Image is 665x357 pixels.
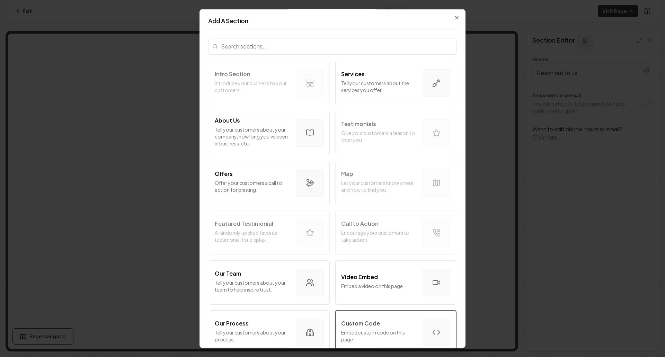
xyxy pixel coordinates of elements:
[335,61,456,105] button: ServicesTell your customers about the services you offer.
[215,279,291,293] p: Tell your customers about your team to help inspire trust.
[335,260,456,305] button: Video EmbedEmbed a video on this page.
[209,111,330,155] button: About UsTell your customers about your company, how long you've been in business, etc.
[215,179,291,193] p: Offer your customers a call to action for printing.
[209,310,330,355] button: Our ProcessTell your customers about your process.
[208,38,457,55] input: Search sections...
[209,161,330,205] button: OffersOffer your customers a call to action for printing.
[208,18,457,24] h2: Add A Section
[341,70,365,78] p: Services
[215,116,240,125] p: About Us
[341,329,417,343] p: Embed custom code on this page.
[215,319,249,328] p: Our Process
[215,170,233,178] p: Offers
[215,329,291,343] p: Tell your customers about your process.
[209,260,330,305] button: Our TeamTell your customers about your team to help inspire trust.
[335,310,456,355] button: Custom CodeEmbed custom code on this page.
[215,126,291,147] p: Tell your customers about your company, how long you've been in business, etc.
[215,269,241,278] p: Our Team
[341,273,378,281] p: Video Embed
[341,283,417,289] p: Embed a video on this page.
[341,319,380,328] p: Custom Code
[341,80,417,93] p: Tell your customers about the services you offer.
